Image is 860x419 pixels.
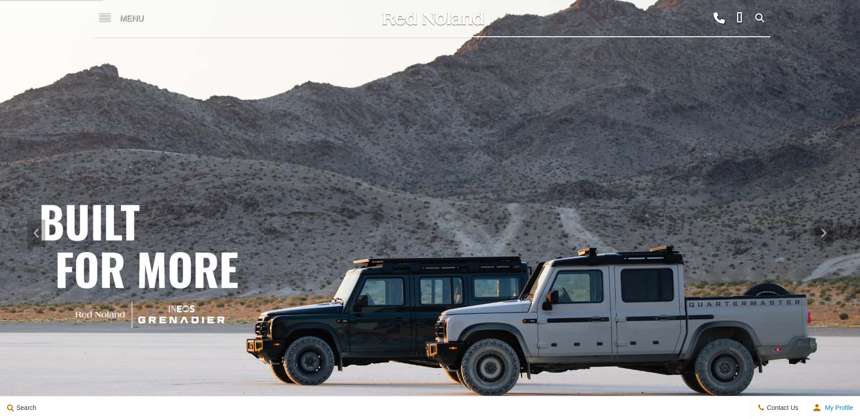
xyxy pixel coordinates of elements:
button: Open user profile menu [806,396,860,419]
div: Next [815,219,833,247]
span: Search [14,404,36,411]
div: Previous [27,219,45,247]
img: Red Noland Auto Group [380,11,485,27]
span: My Profile [821,404,853,411]
span: Contact Us [765,404,798,411]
